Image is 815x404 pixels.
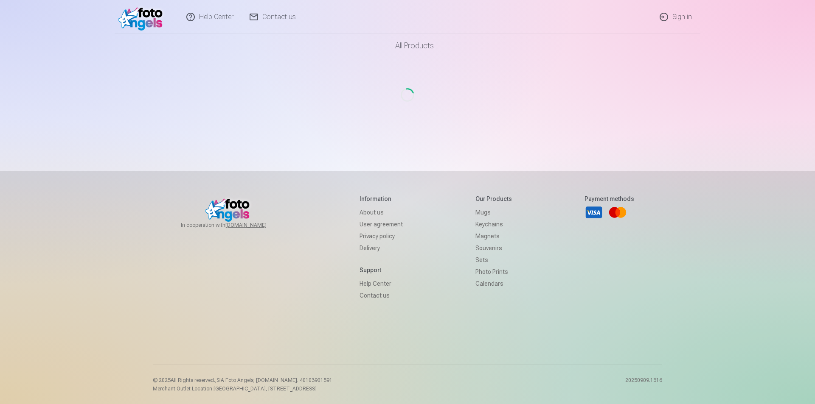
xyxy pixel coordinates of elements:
a: [DOMAIN_NAME] [225,222,287,228]
a: Sets [475,254,512,266]
a: Visa [585,203,603,222]
p: Merchant Outlet Location [GEOGRAPHIC_DATA], [STREET_ADDRESS] [153,385,332,392]
a: Magnets [475,230,512,242]
a: All products [371,34,444,58]
span: In cooperation with [181,222,287,228]
h5: Support [360,266,403,274]
a: Photo prints [475,266,512,278]
h5: Payment methods [585,195,634,203]
a: User agreement [360,218,403,230]
a: Souvenirs [475,242,512,254]
a: Privacy policy [360,230,403,242]
img: /v1 [118,3,167,31]
p: © 2025 All Rights reserved. , [153,377,332,384]
h5: Information [360,195,403,203]
h5: Our products [475,195,512,203]
a: Keychains [475,218,512,230]
a: Mastercard [608,203,627,222]
span: SIA Foto Angels, [DOMAIN_NAME]. 40103901591 [216,377,332,383]
a: Mugs [475,206,512,218]
a: Contact us [360,290,403,301]
a: Calendars [475,278,512,290]
a: About us [360,206,403,218]
p: 20250909.1316 [625,377,662,392]
a: Help Center [360,278,403,290]
a: Delivery [360,242,403,254]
